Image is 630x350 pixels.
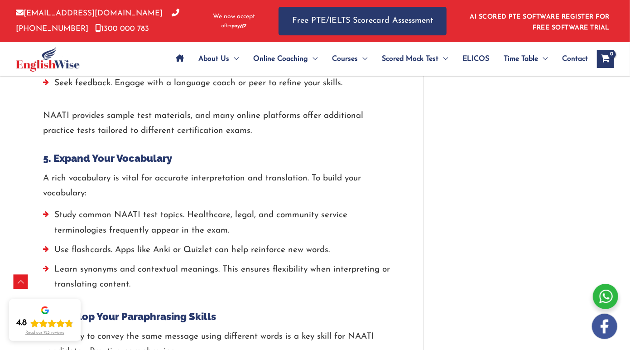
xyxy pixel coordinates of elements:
a: Free PTE/IELTS Scorecard Assessment [279,7,447,35]
a: About UsMenu Toggle [191,43,246,75]
span: About Us [198,43,229,75]
a: Time TableMenu Toggle [496,43,555,75]
p: NAATI provides sample test materials, and many online platforms offer additional practice tests t... [43,108,396,139]
p: A rich vocabulary is vital for accurate interpretation and translation. To build your vocabulary: [43,171,396,201]
span: Menu Toggle [229,43,239,75]
nav: Site Navigation: Main Menu [168,43,588,75]
a: AI SCORED PTE SOFTWARE REGISTER FOR FREE SOFTWARE TRIAL [470,14,610,31]
a: CoursesMenu Toggle [325,43,375,75]
span: We now accept [213,12,255,21]
a: View Shopping Cart, empty [597,50,614,68]
a: Online CoachingMenu Toggle [246,43,325,75]
h4: 5. Expand Your Vocabulary [43,152,396,164]
span: Menu Toggle [538,43,548,75]
a: Scored Mock TestMenu Toggle [375,43,455,75]
span: Courses [332,43,358,75]
span: Contact [562,43,588,75]
a: 1300 000 783 [95,25,149,33]
li: Use flashcards. Apps like Anki or Quizlet can help reinforce new words. [43,243,396,262]
span: Online Coaching [253,43,308,75]
a: [EMAIL_ADDRESS][DOMAIN_NAME] [16,10,163,17]
aside: Header Widget 1 [465,6,614,36]
div: Rating: 4.8 out of 5 [16,318,73,329]
a: ELICOS [455,43,496,75]
img: cropped-ew-logo [16,47,80,72]
li: Learn synonyms and contextual meanings. This ensures flexibility when interpreting or translating... [43,262,396,297]
h4: 6. Develop Your Paraphrasing Skills [43,311,396,322]
div: Read our 723 reviews [25,331,64,335]
span: ELICOS [462,43,489,75]
span: Menu Toggle [358,43,367,75]
span: Time Table [504,43,538,75]
span: Menu Toggle [438,43,448,75]
span: Scored Mock Test [382,43,438,75]
img: white-facebook.png [592,314,617,339]
a: Contact [555,43,588,75]
img: Afterpay-Logo [221,24,246,29]
a: [PHONE_NUMBER] [16,10,179,32]
div: 4.8 [16,318,27,329]
span: Menu Toggle [308,43,317,75]
li: Seek feedback. Engage with a language coach or peer to refine your skills. [43,76,396,95]
li: Study common NAATI test topics. Healthcare, legal, and community service terminologies frequently... [43,208,396,243]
